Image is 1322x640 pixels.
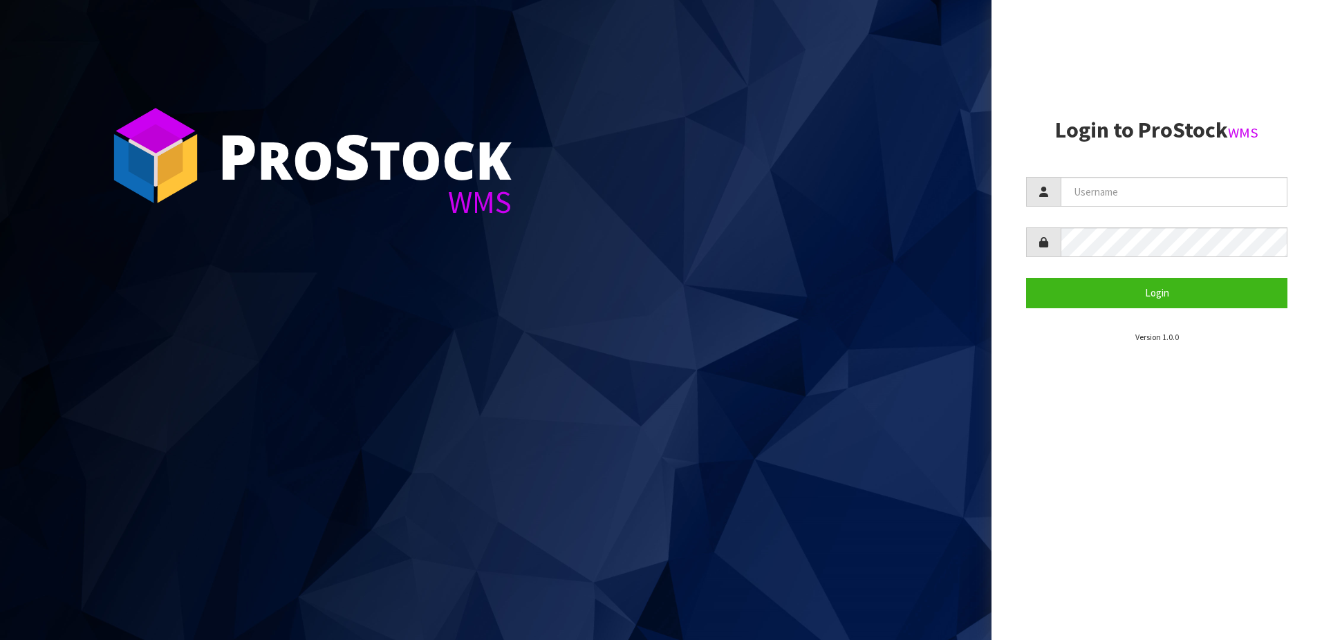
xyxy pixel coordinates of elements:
div: WMS [218,187,512,218]
span: P [218,113,257,198]
small: Version 1.0.0 [1135,332,1179,342]
span: S [334,113,370,198]
button: Login [1026,278,1287,308]
div: ro tock [218,124,512,187]
img: ProStock Cube [104,104,207,207]
h2: Login to ProStock [1026,118,1287,142]
input: Username [1061,177,1287,207]
small: WMS [1228,124,1258,142]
